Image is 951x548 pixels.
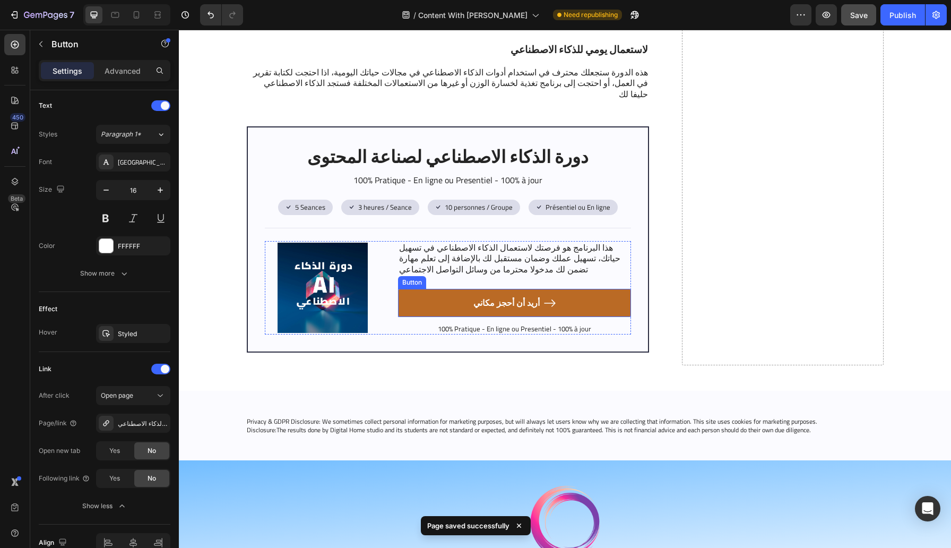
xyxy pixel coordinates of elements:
button: Show more [39,264,170,283]
div: 450 [10,113,25,122]
div: After click [39,391,70,400]
button: Publish [880,4,925,25]
div: Font [39,157,52,167]
span: Yes [109,474,120,483]
div: Color [39,241,55,251]
span: No [148,474,156,483]
div: دورة صناعة المحتوى بالذكاء الاصطناعي [118,419,168,429]
button: Save [841,4,876,25]
span: Open page [101,391,133,399]
p: 7 [70,8,74,21]
div: Beta [8,194,25,203]
p: Button [51,38,142,50]
img: gempages_581397343941690281-e54371fd-5edb-4b01-915b-88ba862ce24d.jpg [86,213,203,303]
div: [GEOGRAPHIC_DATA] [118,158,168,167]
a: أريد أن أحجز مكاني [219,259,452,287]
div: Page/link [39,418,77,428]
p: Advanced [105,65,141,76]
p: Settings [53,65,82,76]
span: Need republishing [564,10,618,20]
div: FFFFFF [118,242,168,251]
div: Button [221,248,245,258]
div: Undo/Redo [200,4,243,25]
div: Styled [118,329,168,339]
div: Effect [39,304,57,314]
span: No [148,446,156,456]
div: Show less [82,501,127,511]
div: Open Intercom Messenger [915,496,940,521]
div: Styles [39,130,57,139]
span: Paragraph 1* [101,130,141,139]
div: Open new tab [39,446,80,456]
div: Hover [39,328,57,337]
span: / [413,10,416,21]
p: هذا البرنامج هو فرصتك لاستعمال الذكاء الاصطناعي في تسهيل حياتك، تسهيل عملك وضمان مستقبل لك بالإضا... [220,212,451,245]
button: Paragraph 1* [96,125,170,144]
p: Présentiel ou En ligne [367,173,431,182]
div: Link [39,364,51,374]
span: Yes [109,446,120,456]
div: Text [39,101,52,110]
p: أريد أن أحجز مكاني [295,268,361,279]
div: Following link [39,474,90,483]
p: Privacy & GDPR Disclosure: We sometimes collect personal information for marketing purposes, but ... [68,388,705,404]
div: Show more [80,268,129,279]
p: Page saved successfully [427,520,509,531]
div: Size [39,183,67,197]
span: Content With [PERSON_NAME] [418,10,528,21]
p: 3 heures / Seance [179,173,233,182]
p: 10 personnes / Groupe [266,173,334,182]
p: 100% Pratique - En ligne ou Presentiel - 100% à jour [220,295,451,304]
button: 7 [4,4,79,25]
iframe: Design area [179,30,951,548]
button: Open page [96,386,170,405]
div: Publish [889,10,916,21]
img: gempages_581397343941690281-8fd3318e-7acc-4b9e-b4d5-2cbe0a177e5f.png [339,445,434,541]
span: Save [850,11,868,20]
button: Show less [39,496,170,516]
